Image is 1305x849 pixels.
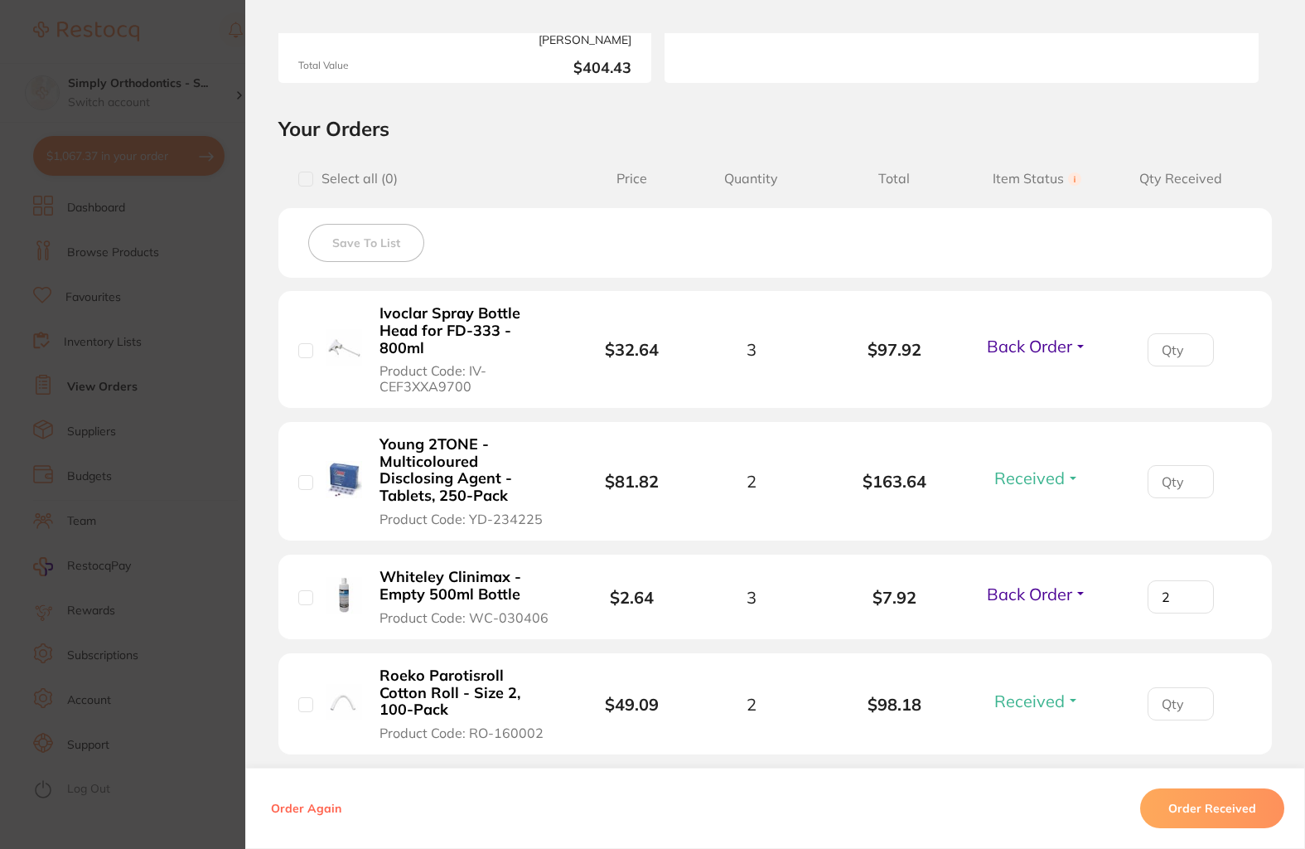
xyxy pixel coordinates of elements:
b: $97.92 [823,340,966,359]
span: Product Code: IV-CEF3XXA9700 [379,363,554,394]
img: Ivoclar Spray Bottle Head for FD-333 - 800ml [326,329,362,366]
input: Qty [1148,333,1214,366]
button: Back Order [982,584,1092,604]
input: Qty [1148,687,1214,720]
img: Young 2TONE - Multicoloured Disclosing Agent - Tablets, 250-Pack [326,461,362,497]
button: Young 2TONE - Multicoloured Disclosing Agent - Tablets, 250-Pack Product Code: YD-234225 [375,435,559,527]
img: Roeko Parotisroll Cotton Roll - Size 2, 100-Pack [326,684,362,720]
span: Product Code: YD-234225 [379,512,543,526]
b: $81.82 [605,471,659,492]
span: Product Code: WC-030406 [379,610,549,625]
b: $404.43 [471,60,631,77]
button: Whiteley Clinimax - Empty 500ml Bottle Product Code: WC-030406 [375,568,559,626]
span: Back Order [987,336,1072,357]
b: $7.92 [823,588,966,607]
b: Ivoclar Spray Bottle Head for FD-333 - 800ml [379,305,554,357]
span: 3 [747,340,756,359]
span: Back Order [987,584,1072,604]
span: Total Value [298,60,458,77]
button: Save To List [308,224,424,262]
span: 3 [747,588,756,607]
input: Qty [1148,580,1214,614]
span: 2 [747,472,756,491]
b: $32.64 [605,339,659,360]
span: Select all ( 0 ) [313,171,398,187]
button: Received [989,468,1085,488]
span: [STREET_ADDRESS][PERSON_NAME] [471,20,631,46]
span: Received [994,691,1065,711]
button: Order Again [266,801,346,816]
button: Back Order [982,336,1092,357]
button: Received [989,691,1085,711]
span: Total [823,171,966,187]
b: $98.18 [823,695,966,714]
span: 2 [747,695,756,714]
span: Price [584,171,679,187]
b: Whiteley Clinimax - Empty 500ml Bottle [379,569,554,603]
span: Delivery Address [298,20,458,46]
button: Order Received [1140,788,1284,828]
span: Received [994,468,1065,488]
b: $2.64 [610,587,654,608]
b: Young 2TONE - Multicoloured Disclosing Agent - Tablets, 250-Pack [379,436,554,505]
span: Product Code: RO-160002 [379,725,544,740]
button: Roeko Parotisroll Cotton Roll - Size 2, 100-Pack Product Code: RO-160002 [375,667,559,741]
span: Quantity [679,171,823,187]
b: $49.09 [605,694,659,715]
button: Ivoclar Spray Bottle Head for FD-333 - 800ml Product Code: IV-CEF3XXA9700 [375,304,559,395]
img: Whiteley Clinimax - Empty 500ml Bottle [326,577,362,614]
h2: Your Orders [278,116,1272,141]
input: Qty [1148,465,1214,498]
span: Item Status [966,171,1109,187]
b: Roeko Parotisroll Cotton Roll - Size 2, 100-Pack [379,667,554,719]
b: $163.64 [823,472,966,491]
span: Qty Received [1109,171,1252,187]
